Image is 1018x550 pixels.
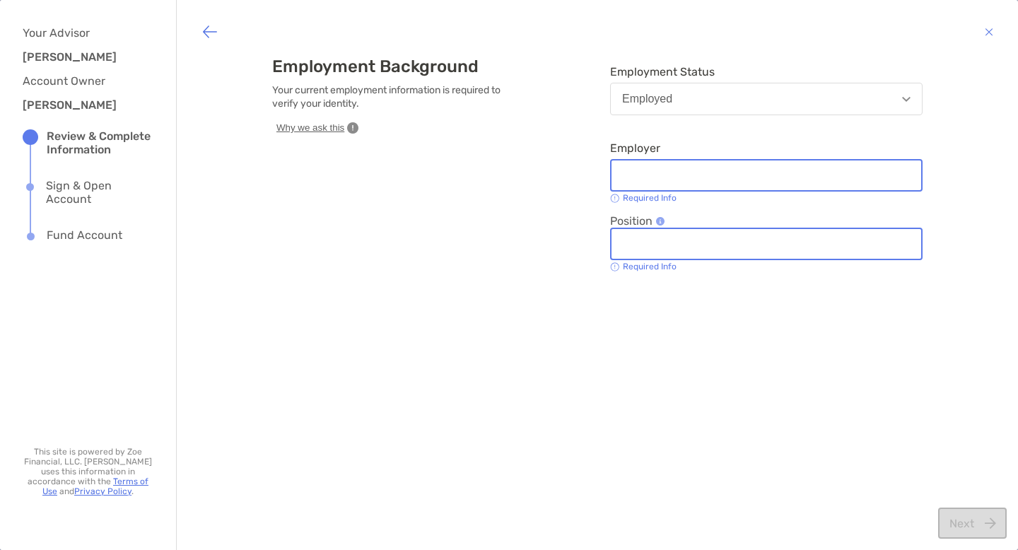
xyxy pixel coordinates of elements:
div: Sign & Open Account [46,179,153,206]
input: Employer [612,170,921,182]
img: button icon [201,23,218,40]
p: This site is powered by Zoe Financial, LLC. [PERSON_NAME] uses this information in accordance wit... [23,447,153,496]
a: Privacy Policy [74,486,131,496]
span: Position [610,214,923,228]
div: Employed [622,93,672,105]
h3: Employment Background [272,57,513,76]
button: Why we ask this [272,121,363,135]
div: Required Info [610,262,677,271]
button: Employed [610,83,923,115]
a: Terms of Use [42,476,148,496]
h4: Your Advisor [23,26,143,40]
span: Employer [610,141,923,155]
img: info icon [610,262,620,271]
span: Why we ask this [276,122,344,134]
img: info icon [610,194,620,203]
span: Employment Status [610,65,923,78]
p: Your current employment information is required to verify your identity. [272,83,513,110]
img: button icon [985,23,993,40]
img: info [656,217,665,226]
div: Fund Account [47,228,122,244]
div: Review & Complete Information [47,129,153,156]
div: Required Info [610,193,677,203]
img: Open dropdown arrow [902,97,911,102]
input: Positioninfo [612,238,921,250]
h3: [PERSON_NAME] [23,98,136,112]
h4: Account Owner [23,74,143,88]
h3: [PERSON_NAME] [23,50,136,64]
